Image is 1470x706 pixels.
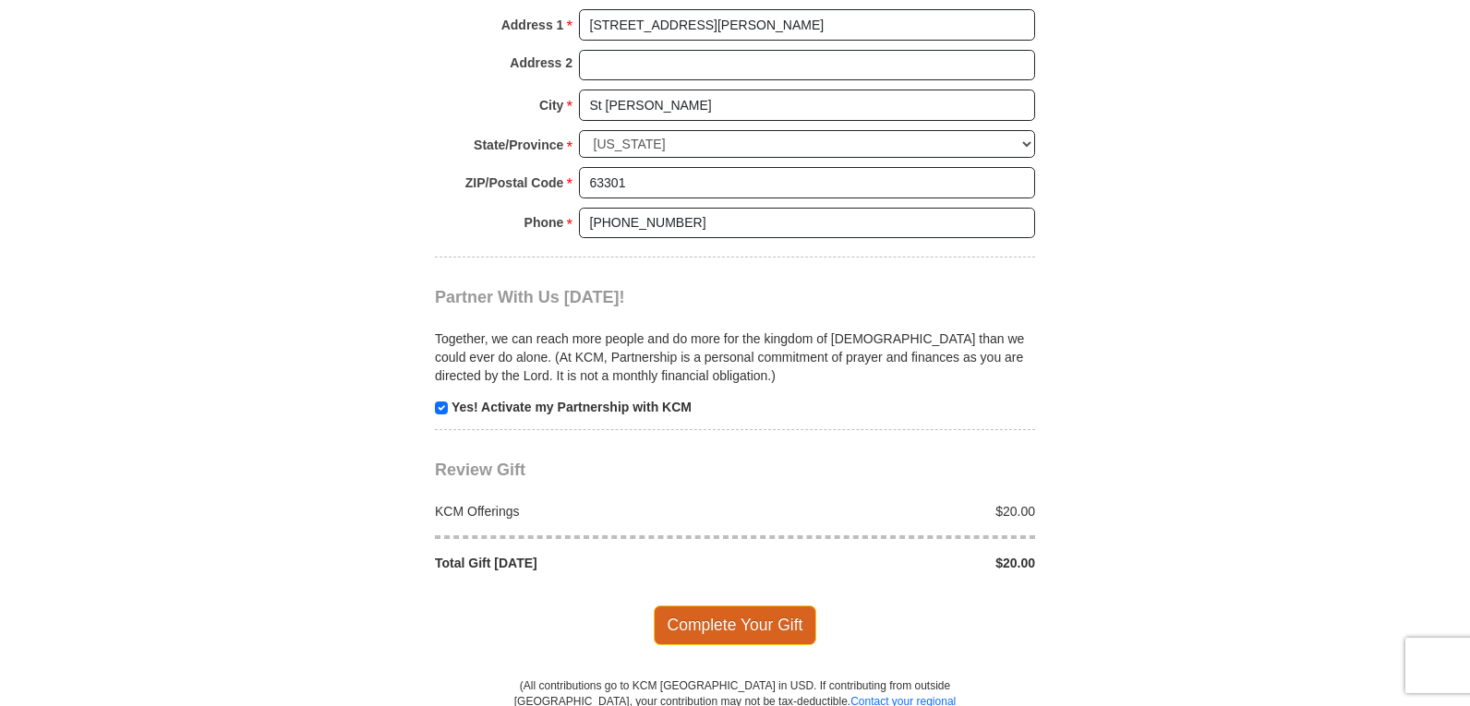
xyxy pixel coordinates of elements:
strong: Address 2 [510,50,572,76]
strong: State/Province [474,132,563,158]
span: Partner With Us [DATE]! [435,288,625,306]
strong: Phone [524,209,564,235]
div: $20.00 [735,502,1045,521]
strong: City [539,92,563,118]
strong: Yes! Activate my Partnership with KCM [452,400,692,414]
div: Total Gift [DATE] [426,554,736,572]
strong: ZIP/Postal Code [465,170,564,196]
span: Review Gift [435,461,525,479]
p: Together, we can reach more people and do more for the kingdom of [DEMOGRAPHIC_DATA] than we coul... [435,329,1035,385]
div: KCM Offerings [426,502,736,521]
div: $20.00 [735,554,1045,572]
strong: Address 1 [501,12,564,38]
span: Complete Your Gift [654,605,817,644]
